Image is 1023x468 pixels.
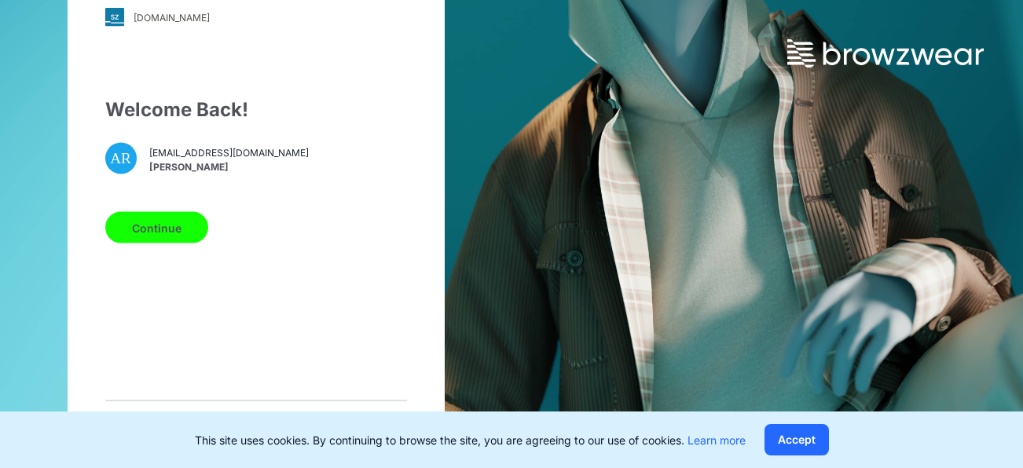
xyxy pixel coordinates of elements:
[764,424,829,455] button: Accept
[149,145,309,159] span: [EMAIL_ADDRESS][DOMAIN_NAME]
[687,433,746,447] a: Learn more
[105,8,407,27] a: [DOMAIN_NAME]
[134,11,210,23] div: [DOMAIN_NAME]
[105,96,407,124] div: Welcome Back!
[105,143,137,174] div: AR
[105,212,208,243] button: Continue
[195,432,746,448] p: This site uses cookies. By continuing to browse the site, you are agreeing to our use of cookies.
[149,159,309,174] span: [PERSON_NAME]
[105,8,124,27] img: svg+xml;base64,PHN2ZyB3aWR0aD0iMjgiIGhlaWdodD0iMjgiIHZpZXdCb3g9IjAgMCAyOCAyOCIgZmlsbD0ibm9uZSIgeG...
[787,39,984,68] img: browzwear-logo.73288ffb.svg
